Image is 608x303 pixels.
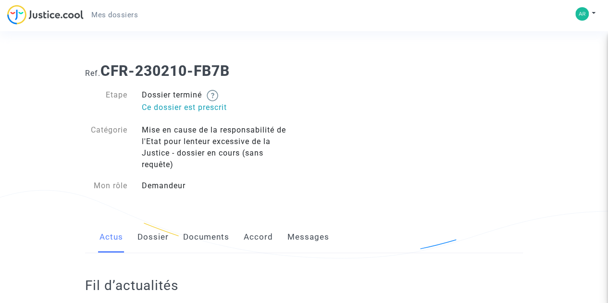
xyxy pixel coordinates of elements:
div: Etape [78,89,135,115]
div: Demandeur [135,180,304,192]
a: Dossier [137,221,169,253]
h2: Fil d’actualités [85,277,348,294]
a: Mes dossiers [84,8,146,22]
b: CFR-230210-FB7B [100,62,230,79]
div: Dossier terminé [135,89,304,115]
a: Messages [287,221,329,253]
img: help.svg [207,90,218,101]
span: Ref. [85,69,100,78]
a: Accord [244,221,273,253]
span: Mes dossiers [91,11,138,19]
img: 17dfb69830fe2fca01516c679188ff9b [575,7,589,21]
img: jc-logo.svg [7,5,84,24]
div: Mon rôle [78,180,135,192]
div: Catégorie [78,124,135,170]
a: Documents [183,221,229,253]
a: Actus [99,221,123,253]
p: Ce dossier est prescrit [142,101,297,113]
div: Mise en cause de la responsabilité de l'Etat pour lenteur excessive de la Justice - dossier en co... [135,124,304,170]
